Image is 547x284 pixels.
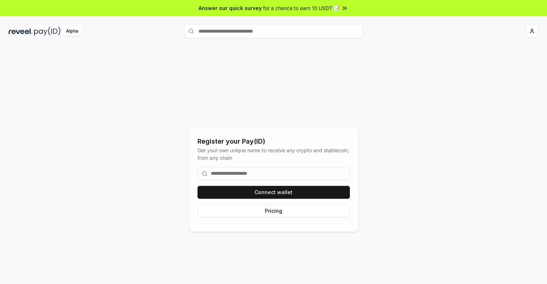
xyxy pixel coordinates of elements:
div: Alpha [62,27,82,36]
div: Get your own unique name to receive any crypto and stablecoin, from any chain [198,146,350,162]
div: Register your Pay(ID) [198,136,350,146]
button: Pricing [198,204,350,217]
button: Connect wallet [198,186,350,199]
span: Answer our quick survey [199,4,262,12]
img: pay_id [34,27,61,36]
img: reveel_dark [9,27,33,36]
span: for a chance to earn 10 USDT 📝 [263,4,340,12]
